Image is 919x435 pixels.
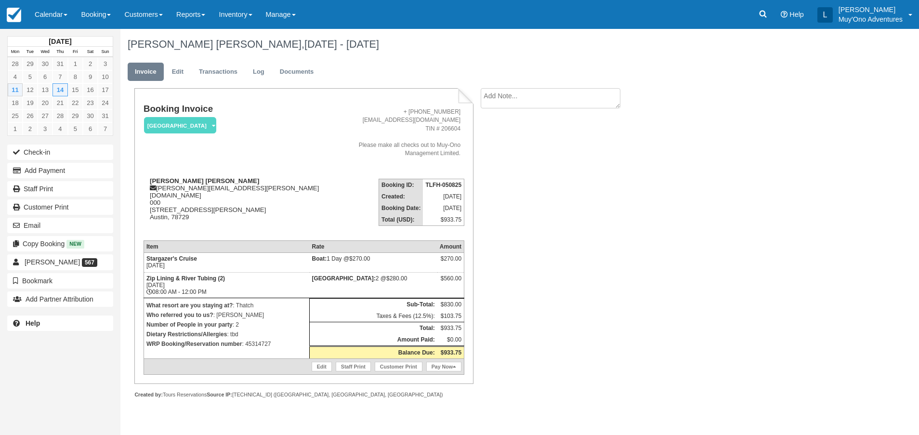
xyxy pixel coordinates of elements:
[53,70,67,83] a: 7
[23,122,38,135] a: 2
[379,202,423,214] th: Booking Date:
[144,104,326,114] h1: Booking Invoice
[817,7,833,23] div: L
[379,191,423,202] th: Created:
[437,310,464,322] td: $103.75
[8,57,23,70] a: 28
[8,122,23,135] a: 1
[23,57,38,70] a: 29
[146,320,307,330] p: : 2
[38,47,53,57] th: Wed
[128,63,164,81] a: Invoice
[7,199,113,215] a: Customer Print
[38,83,53,96] a: 13
[7,163,113,178] button: Add Payment
[83,83,98,96] a: 16
[146,321,233,328] strong: Number of People in your party
[146,341,242,347] strong: WRP Booking/Reservation number
[441,349,461,356] strong: $933.75
[25,258,80,266] span: [PERSON_NAME]
[146,302,233,309] strong: What resort are you staying at?
[426,362,461,371] a: Pay Now
[144,117,213,134] a: [GEOGRAPHIC_DATA]
[38,70,53,83] a: 6
[134,392,163,397] strong: Created by:
[98,57,113,70] a: 3
[83,122,98,135] a: 6
[7,218,113,233] button: Email
[68,96,83,109] a: 22
[26,319,40,327] b: Help
[53,109,67,122] a: 28
[7,291,113,307] button: Add Partner Attribution
[38,109,53,122] a: 27
[53,96,67,109] a: 21
[146,339,307,349] p: : 45314727
[423,191,464,202] td: [DATE]
[98,109,113,122] a: 31
[146,255,197,262] strong: Stargazer's Cruise
[310,346,437,359] th: Balance Due:
[7,254,113,270] a: [PERSON_NAME] 567
[98,96,113,109] a: 24
[83,70,98,83] a: 9
[165,63,191,81] a: Edit
[8,47,23,57] th: Mon
[310,322,437,334] th: Total:
[273,63,321,81] a: Documents
[82,258,97,267] span: 567
[336,362,371,371] a: Staff Print
[38,96,53,109] a: 20
[53,57,67,70] a: 31
[312,275,376,282] strong: Thatch Caye Resort
[98,83,113,96] a: 17
[8,70,23,83] a: 4
[68,57,83,70] a: 1
[146,310,307,320] p: : [PERSON_NAME]
[7,236,113,251] button: Copy Booking New
[437,241,464,253] th: Amount
[304,38,379,50] span: [DATE] - [DATE]
[839,14,903,24] p: Muy'Ono Adventures
[134,391,473,398] div: Tours Reservations [TECHNICAL_ID] ([GEOGRAPHIC_DATA], [GEOGRAPHIC_DATA], [GEOGRAPHIC_DATA])
[8,96,23,109] a: 18
[144,177,326,233] div: [PERSON_NAME][EMAIL_ADDRESS][PERSON_NAME][DOMAIN_NAME] 000 [STREET_ADDRESS][PERSON_NAME] Austin, ...
[7,145,113,160] button: Check-in
[68,122,83,135] a: 5
[379,214,423,226] th: Total (USD):
[150,177,259,185] strong: [PERSON_NAME] [PERSON_NAME]
[38,122,53,135] a: 3
[207,392,232,397] strong: Source IP:
[425,182,461,188] strong: TLFH-050825
[23,70,38,83] a: 5
[144,273,309,298] td: [DATE] 08:00 AM - 12:00 PM
[8,83,23,96] a: 11
[23,109,38,122] a: 26
[7,181,113,197] a: Staff Print
[379,179,423,191] th: Booking ID:
[310,299,437,311] th: Sub-Total:
[98,47,113,57] th: Sun
[128,39,802,50] h1: [PERSON_NAME] [PERSON_NAME],
[312,362,332,371] a: Edit
[192,63,245,81] a: Transactions
[310,273,437,298] td: 2 @
[330,108,460,158] address: + [PHONE_NUMBER] [EMAIL_ADDRESS][DOMAIN_NAME] TIN # 206604 Please make all checks out to Muy-Ono ...
[68,109,83,122] a: 29
[83,57,98,70] a: 2
[386,275,407,282] span: $280.00
[440,255,461,270] div: $270.00
[437,334,464,346] td: $0.00
[246,63,272,81] a: Log
[83,109,98,122] a: 30
[49,38,71,45] strong: [DATE]
[789,11,804,18] span: Help
[310,334,437,346] th: Amount Paid:
[310,310,437,322] td: Taxes & Fees (12.5%):
[83,96,98,109] a: 23
[144,253,309,273] td: [DATE]
[781,11,788,18] i: Help
[23,96,38,109] a: 19
[146,330,307,339] p: : tbd
[144,241,309,253] th: Item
